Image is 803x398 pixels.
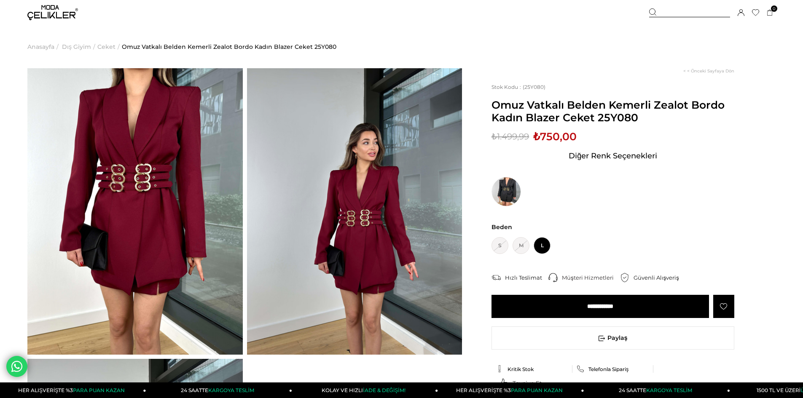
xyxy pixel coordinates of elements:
[533,130,577,143] span: ₺750,00
[491,223,734,231] span: Beden
[122,25,336,68] a: Omuz Vatkalı Belden Kemerli Zealot Bordo Kadın Blazer Ceket 25Y080
[27,25,54,68] a: Anasayfa
[208,387,254,393] span: KARGOYA TESLİM
[534,237,551,254] span: L
[771,5,777,12] span: 0
[146,382,292,398] a: 24 SAATTEKARGOYA TESLİM
[588,366,628,372] span: Telefonla Sipariş
[73,387,125,393] span: PARA PUAN KAZAN
[513,237,529,254] span: M
[548,273,558,282] img: call-center.png
[438,382,584,398] a: HER ALIŞVERİŞTE %3PARA PUAN KAZAN
[27,5,78,20] img: logo
[491,130,529,143] span: ₺1.499,99
[683,68,734,74] a: < < Önceki Sayfaya Dön
[62,25,91,68] a: Dış Giyim
[620,273,629,282] img: security.png
[492,327,734,349] span: Paylaş
[569,149,657,163] span: Diğer Renk Seçenekleri
[508,366,534,372] span: Kritik Stok
[363,387,405,393] span: İADE & DEĞİŞİM!
[634,274,685,281] div: Güvenli Alışveriş
[513,379,542,387] span: Tavsiye Et
[646,387,692,393] span: KARGOYA TESLİM
[562,274,620,281] div: Müşteri Hizmetleri
[577,365,649,373] a: Telefonla Sipariş
[491,273,501,282] img: shipping.png
[491,84,523,90] span: Stok Kodu
[97,25,115,68] a: Ceket
[767,10,773,16] a: 0
[491,84,545,90] span: (25Y080)
[247,68,462,355] img: Zealot CEKET 25Y080
[97,25,122,68] li: >
[496,365,568,373] a: Kritik Stok
[491,237,508,254] span: S
[27,25,61,68] li: >
[491,177,521,206] img: Omuz Vatkalı Belden Kemerli Zealot Siyah Kadın Blazer Ceket 25Y080
[713,295,734,318] a: Favorilere Ekle
[62,25,97,68] li: >
[511,387,563,393] span: PARA PUAN KAZAN
[505,274,548,281] div: Hızlı Teslimat
[292,382,438,398] a: KOLAY VE HIZLIİADE & DEĞİŞİM!
[27,68,243,355] img: Zealot CEKET 25Y080
[584,382,730,398] a: 24 SAATTEKARGOYA TESLİM
[491,99,734,124] span: Omuz Vatkalı Belden Kemerli Zealot Bordo Kadın Blazer Ceket 25Y080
